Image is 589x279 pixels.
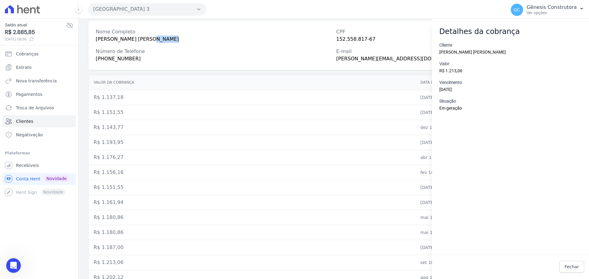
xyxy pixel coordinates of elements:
label: Valor [439,61,582,67]
h2: Detalhes da cobrança [439,26,582,37]
button: GC Gênesis Construtora Ver opções [506,1,589,18]
td: [DATE] [415,180,480,195]
label: Vencimento [439,79,582,86]
td: R$ 1.180,86 [89,225,415,240]
td: R$ 1.156,16 [89,165,415,180]
div: Nome Completo [96,28,331,36]
p: Ver opções [527,10,577,15]
span: Extrato [16,64,32,70]
a: Cobranças [2,48,76,60]
span: Pagamentos [16,91,42,97]
span: Conta Hent [16,176,40,182]
td: R$ 1.180,86 [89,210,415,225]
div: Número de Telefone [96,48,331,55]
button: [GEOGRAPHIC_DATA] 3 [88,3,206,15]
span: [DATE] [439,87,452,92]
a: Negativação [2,129,76,141]
a: Pagamentos [2,88,76,100]
span: [PERSON_NAME] [PERSON_NAME] [439,50,506,55]
td: [DATE] [415,105,480,120]
td: [DATE] [415,135,480,150]
td: [DATE] [415,90,480,105]
td: R$ 1.137,18 [89,90,415,105]
td: R$ 1.151,55 [89,105,415,120]
span: R$ 1.213,06 [439,68,462,73]
iframe: Intercom live chat [6,258,21,273]
div: 152.558.817-67 [336,36,572,43]
span: Saldo atual [5,22,66,28]
td: R$ 1.161,94 [89,195,415,210]
a: Nova transferência [2,75,76,87]
span: Negativação [16,132,43,138]
span: Clientes [16,118,33,124]
span: Recebíveis [16,162,39,168]
th: Data de vencimento [415,75,480,90]
a: Recebíveis [2,159,76,172]
div: E-mail [336,48,572,55]
td: R$ 1.193,95 [89,135,415,150]
span: R$ 2.885,85 [5,28,66,36]
span: GC [514,8,520,12]
label: Situação [439,98,582,104]
td: mai 10, 2025 [415,225,480,240]
div: [PERSON_NAME] [PERSON_NAME] [96,36,331,43]
p: Gênesis Construtora [527,4,577,10]
td: fev 10, 2025 [415,165,480,180]
a: Extrato [2,61,76,74]
span: Troca de Arquivos [16,105,54,111]
div: [PHONE_NUMBER] [96,55,331,62]
label: Cliente [439,42,582,48]
a: Troca de Arquivos [2,102,76,114]
nav: Sidebar [5,48,73,198]
td: R$ 1.213,06 [89,255,415,270]
span: Nova transferência [16,78,57,84]
td: set 10, 2025 [415,255,480,270]
div: CPF [336,28,572,36]
span: Em geração [439,106,462,111]
div: [PERSON_NAME][EMAIL_ADDRESS][DOMAIN_NAME] [336,55,572,62]
th: Valor da cobrança [89,75,415,90]
span: Cobranças [16,51,39,57]
td: R$ 1.187,00 [89,240,415,255]
td: R$ 1.151,55 [89,180,415,195]
span: [DATE] 08:36 [5,36,66,42]
td: [DATE] [415,195,480,210]
a: Conta Hent Novidade [2,173,76,185]
td: R$ 1.176,27 [89,150,415,165]
a: Clientes [2,115,76,127]
td: mai 10, 2025 [415,210,480,225]
td: [DATE] [415,240,480,255]
span: Novidade [44,175,69,182]
span: Fechar [564,264,579,270]
td: R$ 1.143,77 [89,120,415,135]
div: Plataformas [5,149,73,157]
td: dez 10, 2024 [415,120,480,135]
td: abr 10, 2025 [415,150,480,165]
